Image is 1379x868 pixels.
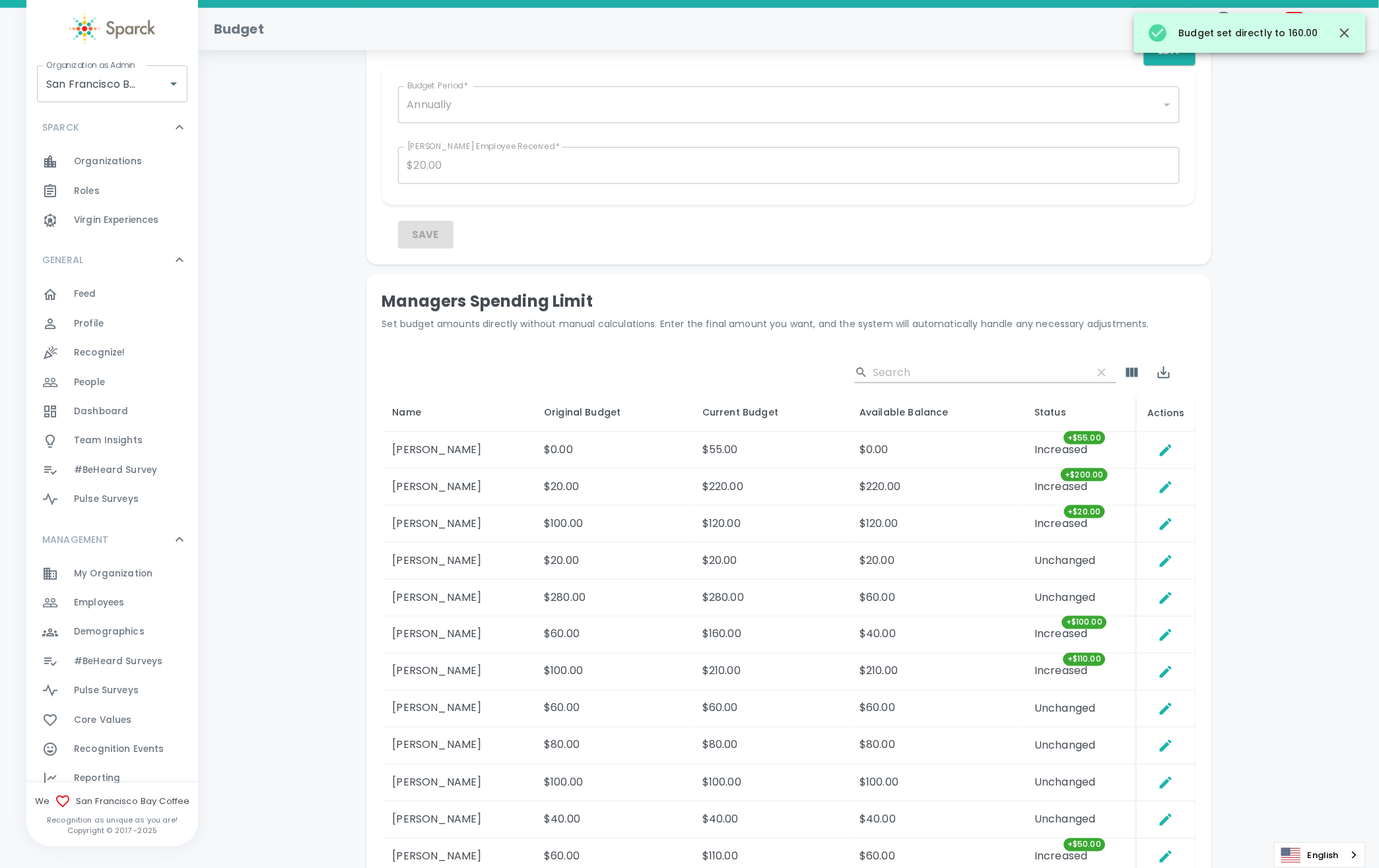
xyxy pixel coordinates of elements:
[1034,739,1095,754] span: Unchanged
[26,280,198,309] a: Feed
[26,397,198,426] a: Dashboard
[1034,553,1095,569] span: Unchanged
[849,654,1024,691] td: $210.00
[1153,474,1179,501] button: Set Direct Budget Amount
[26,426,198,455] a: Team Insights
[855,366,868,379] svg: Search
[26,815,198,825] p: Recognition as unique as you are!
[74,625,145,638] span: Demographics
[1062,616,1106,629] span: +$100.00
[26,240,198,280] div: GENERAL
[26,338,198,367] a: Recognize!
[1153,696,1179,722] button: Set Direct Budget Amount
[692,728,849,764] td: $80.00
[74,434,143,447] span: Team Insights
[26,676,198,705] a: Pulse Surveys
[407,141,560,152] label: [PERSON_NAME] Employee Received
[26,825,198,836] p: Copyright © 2017 - 2025
[74,655,162,668] span: #BeHeard Surveys
[26,735,198,764] div: Recognition Events
[26,617,198,646] a: Demographics
[26,13,198,44] a: Sparck logo
[26,177,198,206] a: Roles
[1274,842,1366,868] aside: Language selected: English
[26,309,198,338] a: Profile
[849,469,1024,506] td: $220.00
[42,533,109,546] p: MANAGEMENT
[692,764,849,801] td: $100.00
[74,714,132,727] span: Core Values
[26,764,198,793] div: Reporting
[533,580,692,617] td: $280.00
[1153,437,1179,464] button: Set Direct Budget Amount
[26,520,198,559] div: MANAGEMENT
[26,485,198,514] div: Pulse Surveys
[26,706,198,735] a: Core Values
[1061,468,1108,481] span: +$200.00
[164,75,183,93] button: Open
[533,469,692,506] td: $20.00
[69,13,155,44] img: Sparck logo
[26,647,198,676] div: #BeHeard Surveys
[382,469,534,506] td: [PERSON_NAME]
[692,617,849,654] td: $160.00
[533,432,692,469] td: $0.00
[74,567,152,580] span: My Organization
[692,506,849,543] td: $120.00
[398,86,1180,123] div: Annually
[1153,659,1179,685] button: Set Direct Budget Amount
[1034,404,1126,420] div: Status
[42,121,79,134] p: SPARCK
[702,404,838,420] div: Current Budget
[1147,17,1318,49] div: Budget set directly to 160.00
[1034,850,1087,865] span: Increased
[1153,622,1179,648] button: Set Direct Budget Amount
[26,206,198,235] div: Virgin Experiences
[382,728,534,764] td: [PERSON_NAME]
[26,147,198,240] div: SPARCK
[74,743,164,756] span: Recognition Events
[382,654,534,691] td: [PERSON_NAME]
[74,185,100,198] span: Roles
[692,580,849,617] td: $280.00
[849,580,1024,617] td: $60.00
[382,506,534,543] td: [PERSON_NAME]
[1034,480,1087,495] span: Increased
[26,368,198,397] a: People
[533,506,692,543] td: $100.00
[26,793,198,809] span: We San Francisco Bay Coffee
[382,801,534,838] td: [PERSON_NAME]
[74,772,120,785] span: Reporting
[533,654,692,691] td: $100.00
[849,691,1024,728] td: $60.00
[26,456,198,485] div: #BeHeard Survey
[1153,511,1179,538] button: Set Direct Budget Amount
[26,588,198,617] a: Employees
[1034,627,1087,642] span: Increased
[26,559,198,588] a: My Organization
[692,469,849,506] td: $220.00
[533,728,692,764] td: $80.00
[692,543,849,580] td: $20.00
[46,59,135,71] label: Organization as Admin
[74,317,104,330] span: Profile
[1153,770,1179,796] button: Set Direct Budget Amount
[26,147,198,176] a: Organizations
[849,543,1024,580] td: $20.00
[407,80,468,92] label: Budget Period
[214,18,264,40] h1: Budget
[1034,516,1087,532] span: Increased
[1153,585,1179,611] button: Set Direct Budget Amount
[74,155,142,168] span: Organizations
[1063,838,1105,852] span: +$50.00
[533,801,692,838] td: $40.00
